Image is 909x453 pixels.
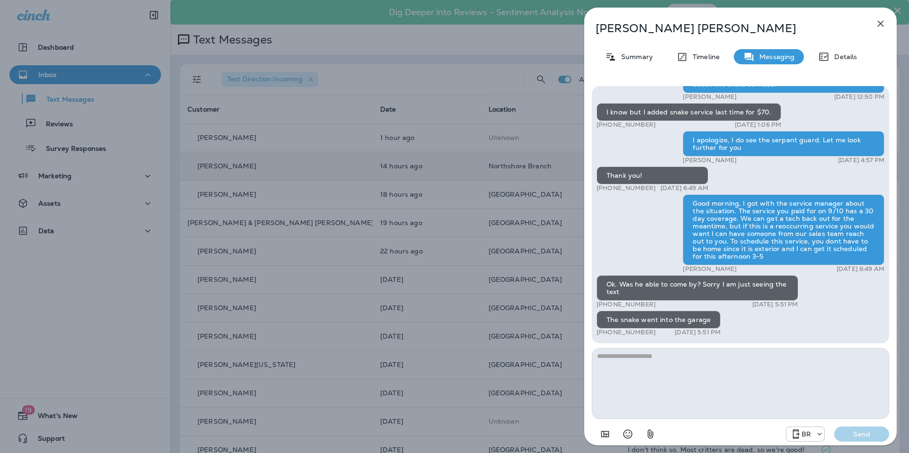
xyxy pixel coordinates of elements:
p: Details [829,53,857,61]
p: Summary [616,53,653,61]
p: [DATE] 8:49 AM [837,265,884,273]
button: Add in a premade template [596,425,615,444]
div: Ok. Was he able to come by? Sorry I am just seeing the text [597,275,798,301]
div: The snake went into the garage [597,311,721,329]
button: Select an emoji [618,425,637,444]
p: Timeline [688,53,720,61]
p: [PERSON_NAME] [683,157,737,164]
div: +1 (225) 577-6368 [786,428,824,440]
p: [PERSON_NAME] [PERSON_NAME] [596,22,854,35]
div: Good morning, I got with the service manager about the situation. The service you paid for on 9/1... [683,194,884,265]
div: I apologize, I do see the serpant guard. Let me look further for you [683,131,884,157]
p: BR [802,430,811,438]
p: [DATE] 12:50 PM [834,93,884,101]
p: Messaging [755,53,794,61]
p: [PHONE_NUMBER] [597,301,656,308]
p: [PERSON_NAME] [683,93,737,101]
div: Thank you! [597,166,708,184]
p: [DATE] 1:06 PM [735,121,781,129]
p: [PERSON_NAME] [683,265,737,273]
div: I know but I added snake service last time for $70. [597,103,781,121]
p: [DATE] 5:51 PM [752,301,798,308]
p: [DATE] 4:57 PM [838,157,884,164]
p: [DATE] 6:49 AM [660,184,708,192]
p: [PHONE_NUMBER] [597,329,656,336]
p: [PHONE_NUMBER] [597,121,656,129]
p: [PHONE_NUMBER] [597,184,656,192]
p: [DATE] 5:51 PM [675,329,721,336]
